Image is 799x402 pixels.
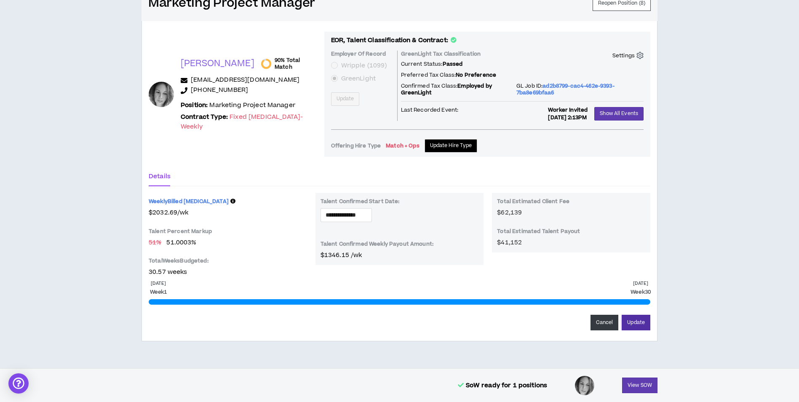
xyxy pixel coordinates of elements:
[331,51,394,61] p: Employer Of Record
[516,82,615,96] span: ad2b8799-cac4-462e-9393-7ba8e69bfaa6
[425,139,478,153] button: Update Hire Type
[636,52,644,59] span: setting
[331,36,457,45] p: EOR, Talent Classification & Contract:
[622,378,657,393] button: View SOW
[150,288,167,296] p: Week 1
[191,86,248,96] a: [PHONE_NUMBER]
[443,60,463,68] span: Passed
[548,107,588,113] p: Worker Invited
[331,92,360,106] button: Update
[401,60,443,68] span: Current Status:
[151,280,166,287] p: [DATE]
[149,228,212,235] p: Talent Percent Markup
[401,107,459,113] p: Last Recorded Event:
[181,113,228,121] b: Contract Type:
[574,375,595,396] div: Christy M.
[401,82,458,90] span: Confirmed Tax Class:
[181,101,208,110] b: Position:
[341,61,387,70] span: Wripple (1099)
[633,280,648,287] p: [DATE]
[181,58,254,70] p: [PERSON_NAME]
[191,75,299,86] a: [EMAIL_ADDRESS][DOMAIN_NAME]
[321,241,433,247] p: Talent Confirmed Weekly Payout Amount:
[497,208,522,217] span: $62,139
[591,315,619,330] button: Cancel
[456,71,496,79] span: No Preference
[321,251,479,260] p: $1346.15 /wk
[516,82,542,90] span: GL Job ID:
[622,315,650,330] button: Update
[181,101,295,110] p: Marketing Project Manager
[497,198,645,208] p: Total Estimated Client Fee
[149,172,171,181] div: Details
[497,228,645,238] p: Total Estimated Talent Payout
[149,257,208,265] span: Total Weeks Budgeted:
[631,288,650,296] p: Week 30
[612,52,635,59] p: Settings
[149,238,161,247] span: 51 %
[548,114,588,121] p: [DATE] 2:13PM
[149,82,174,107] div: Christy M.
[166,238,196,247] span: 51.0003 %
[430,142,472,150] span: Update Hire Type
[321,198,400,205] p: Talent Confirmed Start Date:
[401,82,492,96] span: Employed by GreenLight
[401,71,456,79] span: Preferred Tax Class:
[497,238,522,247] span: $41,152
[149,268,307,277] p: 30.57 weeks
[458,381,547,390] p: SoW ready for 1 positions
[149,198,229,205] span: Weekly Billed [MEDICAL_DATA]
[275,57,318,70] span: 90% Total Match
[331,142,381,149] p: Offering Hire Type
[181,113,302,131] span: - weekly
[600,110,638,118] span: Show All Events
[386,142,420,149] p: Match + Ops
[8,373,29,394] div: Open Intercom Messenger
[149,208,307,217] span: $ 2032.69 / wk
[341,74,376,83] span: GreenLight
[181,113,302,131] span: Fixed [MEDICAL_DATA]
[401,51,481,61] p: GreenLight Tax Classification
[594,107,644,121] button: Show All Events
